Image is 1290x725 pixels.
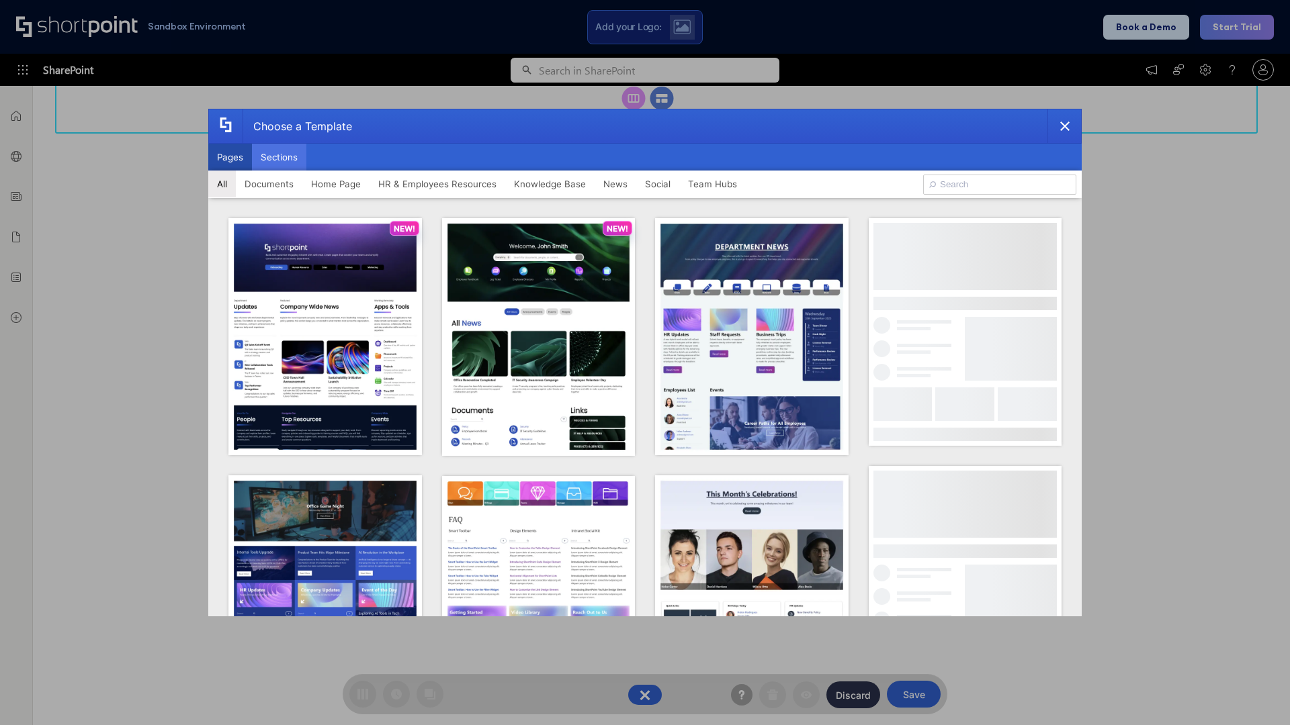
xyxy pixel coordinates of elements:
button: News [595,171,636,197]
iframe: Chat Widget [1223,661,1290,725]
button: HR & Employees Resources [370,171,505,197]
button: Home Page [302,171,370,197]
div: template selector [208,109,1082,616]
button: Documents [236,171,302,197]
div: Choose a Template [243,109,352,143]
button: Sections [252,144,306,171]
button: Social [636,171,679,197]
input: Search [923,175,1076,195]
button: All [208,171,236,197]
p: NEW! [394,224,415,234]
button: Knowledge Base [505,171,595,197]
button: Pages [208,144,252,171]
button: Team Hubs [679,171,746,197]
p: NEW! [607,224,628,234]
